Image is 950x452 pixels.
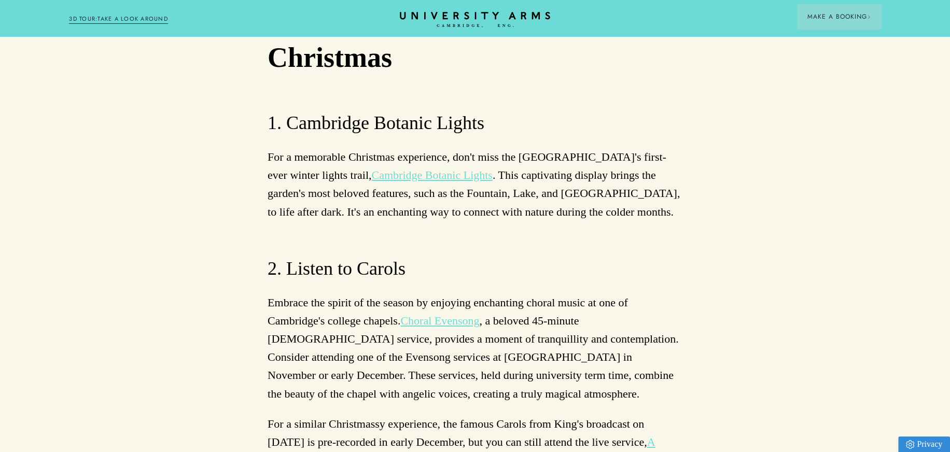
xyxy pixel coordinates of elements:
[268,111,682,136] h3: 1. Cambridge Botanic Lights
[69,15,168,24] a: 3D TOUR:TAKE A LOOK AROUND
[371,168,492,181] a: Cambridge Botanic Lights
[400,314,479,327] a: Choral Evensong
[797,4,881,29] button: Make a BookingArrow icon
[400,12,550,28] a: Home
[807,12,871,21] span: Make a Booking
[867,15,871,19] img: Arrow icon
[898,436,950,452] a: Privacy
[268,293,682,403] p: Embrace the spirit of the season by enjoying enchanting choral music at one of Cambridge's colleg...
[268,257,682,281] h3: 2. Listen to Carols
[268,148,682,221] p: For a memorable Christmas experience, don't miss the [GEOGRAPHIC_DATA]'s first-ever winter lights...
[906,440,914,449] img: Privacy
